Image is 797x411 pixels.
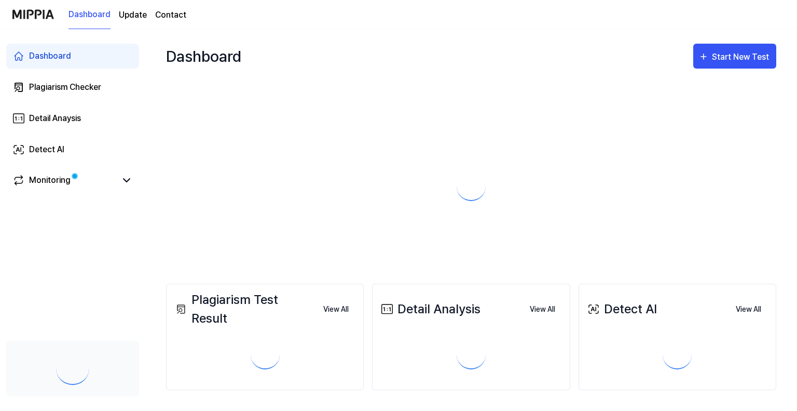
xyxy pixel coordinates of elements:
div: Plagiarism Checker [29,81,101,94]
a: View All [727,298,769,320]
a: Contact [155,9,186,21]
a: View All [315,298,357,320]
div: Plagiarism Test Result [173,290,315,328]
a: Detect AI [6,137,139,162]
div: Detail Analysis [379,300,480,319]
a: Dashboard [68,1,111,29]
button: View All [315,299,357,320]
div: Monitoring [29,174,71,187]
a: Monitoring [12,174,116,187]
a: Plagiarism Checker [6,75,139,100]
div: Detail Anaysis [29,112,81,125]
a: Detail Anaysis [6,106,139,131]
div: Dashboard [29,50,71,62]
button: View All [521,299,564,320]
div: Detect AI [29,143,64,156]
div: Dashboard [166,39,241,73]
button: View All [727,299,769,320]
a: View All [521,298,564,320]
div: Start New Test [712,50,771,64]
button: Start New Test [693,44,776,69]
a: Update [119,9,147,21]
div: Detect AI [585,300,657,319]
a: Dashboard [6,44,139,69]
